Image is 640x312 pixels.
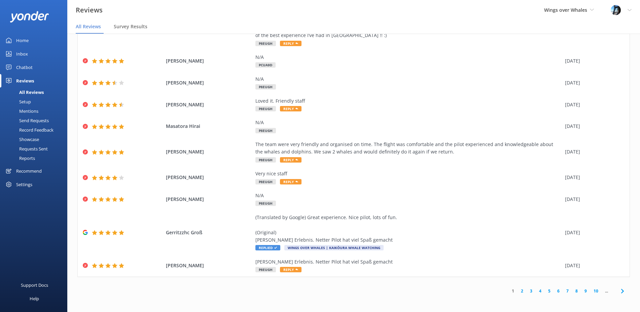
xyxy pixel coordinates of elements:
[4,106,67,116] a: Mentions
[554,288,563,294] a: 6
[280,157,301,163] span: Reply
[4,153,67,163] a: Reports
[255,201,276,206] span: P8EUGH
[565,101,621,108] div: [DATE]
[255,106,276,111] span: P8EUGH
[518,288,527,294] a: 2
[255,245,280,250] span: Replied
[565,196,621,203] div: [DATE]
[166,148,252,155] span: [PERSON_NAME]
[255,119,562,126] div: N/A
[527,288,536,294] a: 3
[544,7,587,13] span: Wings over Whales
[280,267,301,272] span: Reply
[255,170,562,177] div: Very nice staff
[166,196,252,203] span: [PERSON_NAME]
[255,141,562,156] div: The team were very friendly and organised on time. The flight was comfortable and the pilot exper...
[166,79,252,86] span: [PERSON_NAME]
[255,179,276,184] span: P8EUGH
[255,192,562,199] div: N/A
[563,288,572,294] a: 7
[30,292,39,305] div: Help
[4,125,54,135] div: Record Feedback
[4,97,31,106] div: Setup
[602,288,611,294] span: ...
[76,23,101,30] span: All Reviews
[565,229,621,236] div: [DATE]
[255,258,562,266] div: [PERSON_NAME] Erlebnis. Netter Pilot hat viel Spaß gemacht
[4,116,49,125] div: Send Requests
[166,262,252,269] span: [PERSON_NAME]
[4,144,67,153] a: Requests Sent
[255,75,562,83] div: N/A
[280,106,301,111] span: Reply
[4,97,67,106] a: Setup
[4,153,35,163] div: Reports
[4,135,39,144] div: Showcase
[255,214,562,244] div: (Translated by Google) Great experience. Nice pilot, lots of fun. (Original) [PERSON_NAME] Erlebn...
[4,144,48,153] div: Requests Sent
[4,88,44,97] div: All Reviews
[16,164,42,178] div: Recommend
[536,288,545,294] a: 4
[16,47,28,61] div: Inbox
[255,97,562,105] div: Loved it. Friendly staff
[581,288,590,294] a: 9
[255,267,276,272] span: P8EUGH
[4,125,67,135] a: Record Feedback
[16,34,29,47] div: Home
[255,62,276,68] span: PCUA9D
[255,54,562,61] div: N/A
[4,116,67,125] a: Send Requests
[255,128,276,133] span: P8EUGH
[565,79,621,86] div: [DATE]
[565,123,621,130] div: [DATE]
[565,174,621,181] div: [DATE]
[166,174,252,181] span: [PERSON_NAME]
[16,178,32,191] div: Settings
[508,288,518,294] a: 1
[255,41,276,46] span: P8EUGH
[114,23,147,30] span: Survey Results
[280,41,301,46] span: Reply
[4,88,67,97] a: All Reviews
[76,5,103,15] h3: Reviews
[572,288,581,294] a: 8
[166,229,252,236] span: Gerritzzhc Groß
[565,262,621,269] div: [DATE]
[166,123,252,130] span: Masatora Hirai
[4,135,67,144] a: Showcase
[611,5,621,15] img: 145-1635463833.jpg
[166,57,252,65] span: [PERSON_NAME]
[545,288,554,294] a: 5
[565,57,621,65] div: [DATE]
[166,101,252,108] span: [PERSON_NAME]
[16,74,34,88] div: Reviews
[4,106,38,116] div: Mentions
[255,157,276,163] span: P8EUGH
[280,179,301,184] span: Reply
[21,278,48,292] div: Support Docs
[284,245,384,250] span: Wings Over Whales | Kaikōura Whale Watching
[16,61,33,74] div: Chatbot
[255,84,276,90] span: P8EUGH
[565,148,621,155] div: [DATE]
[10,11,49,22] img: yonder-white-logo.png
[590,288,602,294] a: 10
